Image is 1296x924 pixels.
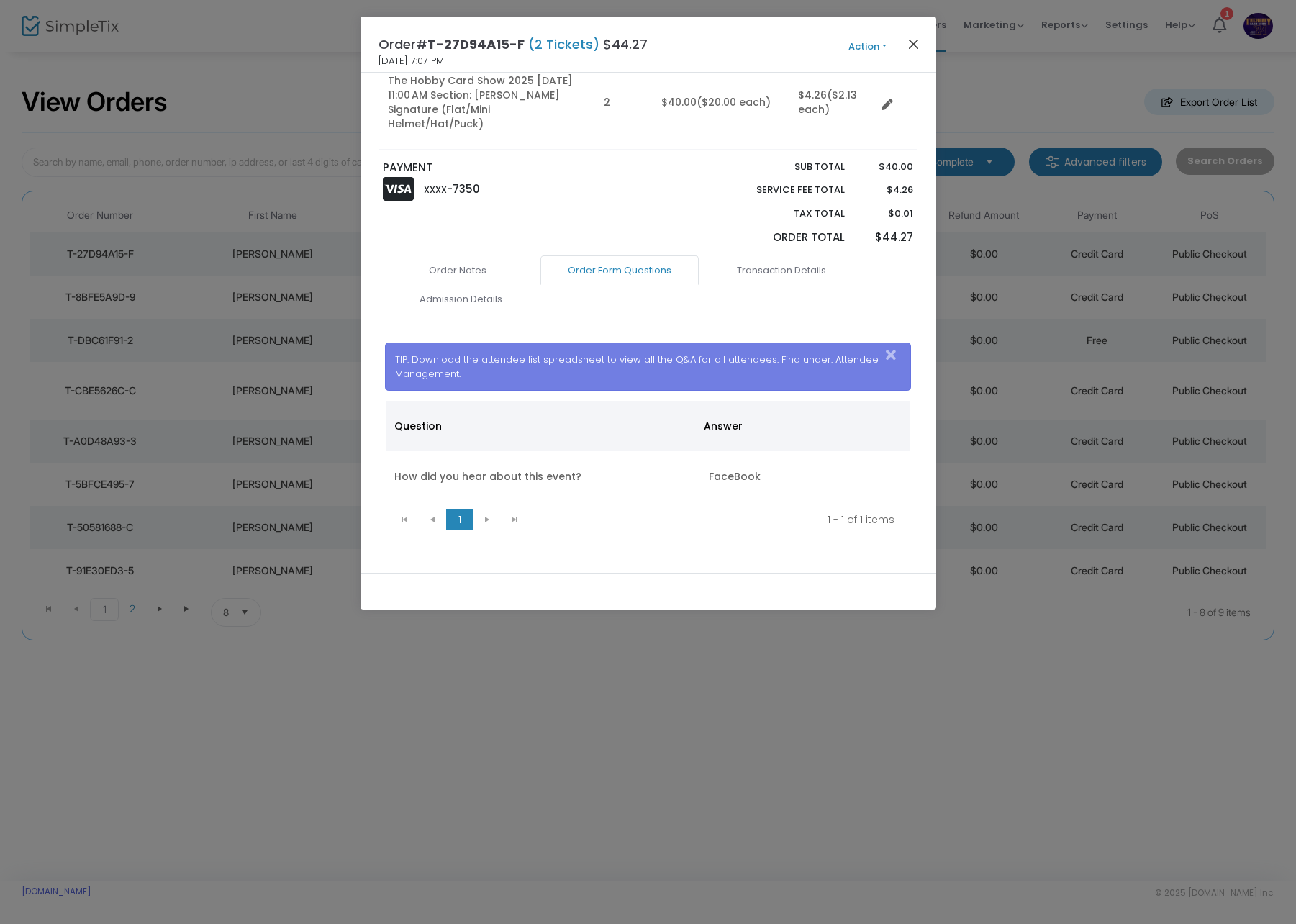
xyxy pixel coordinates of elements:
[383,160,641,176] p: PAYMENT
[427,35,525,53] span: T-27D94A15-F
[653,55,789,150] td: $40.00
[379,255,537,286] a: Order Notes
[385,343,911,391] div: TIP: Download the attendee list spreadsheet to view all the Q&A for all attendees. Find under: At...
[382,284,540,314] a: Admission Details
[525,35,603,53] span: (2 Tickets)
[379,54,444,68] span: [DATE] 7:07 PM
[859,183,913,197] p: $4.26
[695,401,902,451] th: Answer
[723,183,846,197] p: Service Fee Total
[904,35,923,53] button: Close
[859,160,913,174] p: $40.00
[723,160,846,174] p: Sub total
[424,184,447,196] span: XXXX
[447,181,480,196] span: -7350
[859,207,913,221] p: $0.01
[540,255,699,286] a: Order Form Questions
[697,95,771,109] span: ($20.00 each)
[723,207,846,221] p: Tax Total
[446,509,473,530] span: Page 1
[386,401,695,451] th: Question
[379,55,595,150] td: The Hobby Card Show 2025 [DATE] 11:00 AM Section: [PERSON_NAME] Signature (Flat/Mini Helmet/Hat/P...
[723,230,846,246] p: Order Total
[700,451,910,502] td: FaceBook
[702,255,861,286] a: Transaction Details
[882,343,910,367] button: Close
[789,55,876,150] td: $4.26
[386,451,700,502] td: How did you hear about this event?
[538,512,894,527] kendo-pager-info: 1 - 1 of 1 items
[386,401,910,502] div: Data table
[859,230,913,246] p: $44.27
[379,35,648,54] h4: Order# $44.27
[379,5,917,150] div: Data table
[595,55,653,150] td: 2
[825,39,911,55] button: Action
[798,88,857,117] span: ($2.13 each)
